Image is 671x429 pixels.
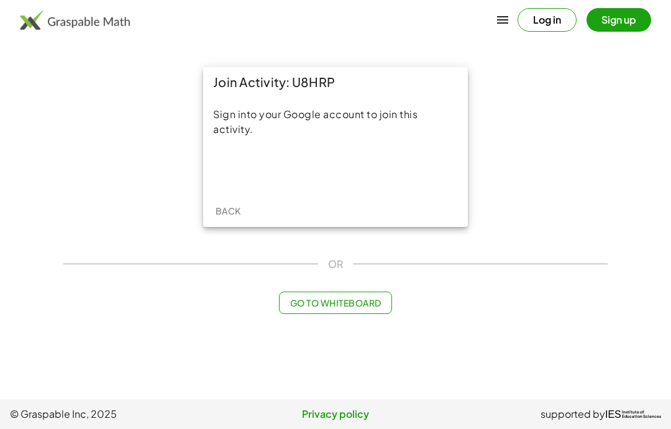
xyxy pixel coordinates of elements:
button: Log in [518,8,577,32]
span: IES [605,408,621,420]
button: Back [208,200,248,222]
a: IESInstitute ofEducation Sciences [605,407,661,422]
button: Sign up [587,8,651,32]
span: supported by [541,407,605,422]
div: Sign in with Google. Opens in new tab [278,155,393,183]
button: Go to Whiteboard [279,292,391,314]
span: Go to Whiteboard [290,297,381,308]
div: Sign into your Google account to join this activity. [213,107,458,137]
iframe: Sign in with Google Button [272,155,399,183]
a: Privacy policy [227,407,444,422]
span: Institute of Education Sciences [622,410,661,419]
span: © Graspable Inc, 2025 [10,407,227,422]
span: OR [328,257,343,272]
span: Back [215,205,240,216]
div: Join Activity: U8HRP [203,67,468,97]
